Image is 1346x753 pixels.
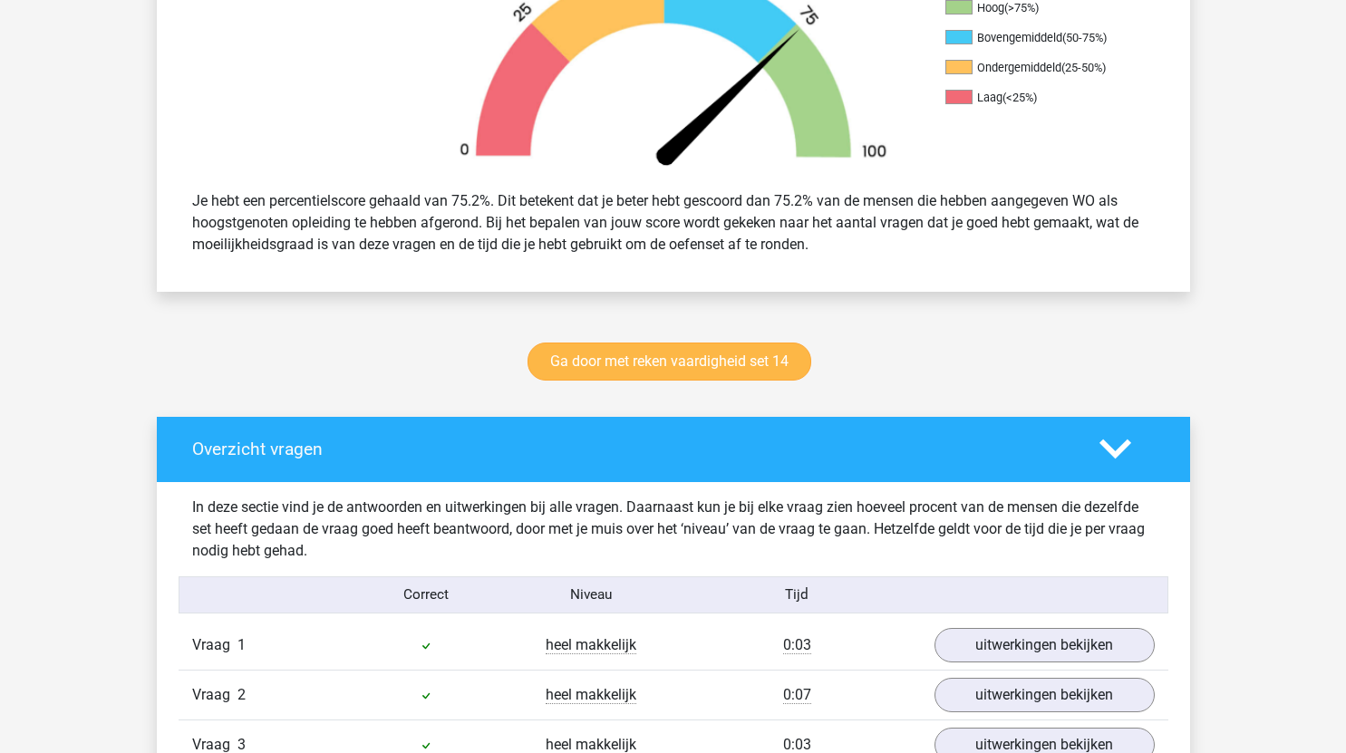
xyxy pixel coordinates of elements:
[783,636,811,654] span: 0:03
[1061,61,1106,74] div: (25-50%)
[783,686,811,704] span: 0:07
[934,678,1155,712] a: uitwerkingen bekijken
[179,497,1168,562] div: In deze sectie vind je de antwoorden en uitwerkingen bij alle vragen. Daarnaast kun je bij elke v...
[945,30,1127,46] li: Bovengemiddeld
[1004,1,1039,14] div: (>75%)
[546,636,636,654] span: heel makkelijk
[237,686,246,703] span: 2
[1002,91,1037,104] div: (<25%)
[546,686,636,704] span: heel makkelijk
[192,684,237,706] span: Vraag
[673,584,920,605] div: Tijd
[192,439,1072,459] h4: Overzicht vragen
[237,736,246,753] span: 3
[179,183,1168,263] div: Je hebt een percentielscore gehaald van 75.2%. Dit betekent dat je beter hebt gescoord dan 75.2% ...
[945,90,1127,106] li: Laag
[344,584,508,605] div: Correct
[508,584,673,605] div: Niveau
[934,628,1155,662] a: uitwerkingen bekijken
[1062,31,1107,44] div: (50-75%)
[528,343,811,381] a: Ga door met reken vaardigheid set 14
[192,634,237,656] span: Vraag
[945,60,1127,76] li: Ondergemiddeld
[237,636,246,653] span: 1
